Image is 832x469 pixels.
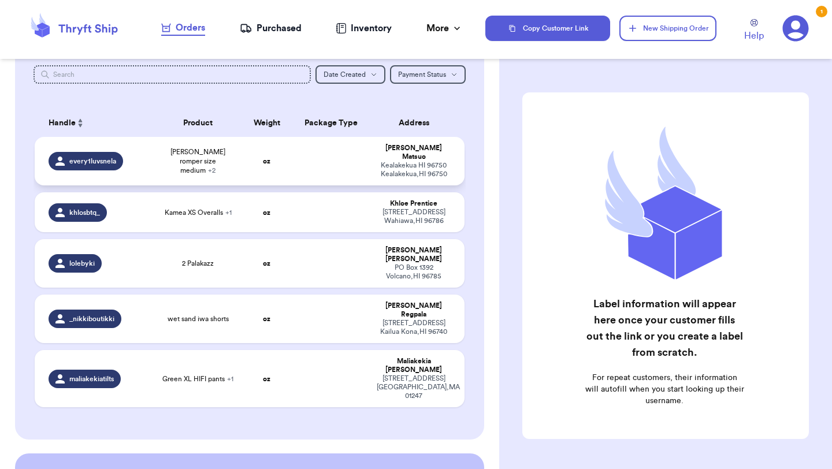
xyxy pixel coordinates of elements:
span: Kamea XS Overalls [165,208,232,217]
div: Orders [161,21,205,35]
div: [PERSON_NAME] Regpala [377,301,451,319]
strong: oz [263,260,270,267]
span: + 1 [225,209,232,216]
div: Kealakekua HI 96750 Kealakekua , HI 96750 [377,161,451,178]
span: [PERSON_NAME] romper size medium [162,147,234,175]
strong: oz [263,315,270,322]
span: maliakekiatilts [69,374,114,384]
div: [STREET_ADDRESS] Wahiawa , HI 96786 [377,208,451,225]
th: Package Type [292,109,370,137]
p: For repeat customers, their information will autofill when you start looking up their username. [585,372,744,407]
span: khlosbtq_ [69,208,100,217]
span: Handle [49,117,76,129]
h2: Label information will appear here once your customer fills out the link or you create a label fr... [585,296,744,360]
th: Address [370,109,465,137]
div: [STREET_ADDRESS] [GEOGRAPHIC_DATA] , MA 01247 [377,374,451,400]
div: Maliakekia [PERSON_NAME] [377,357,451,374]
a: Help [744,19,764,43]
div: 1 [816,6,827,17]
span: + 2 [208,167,216,174]
th: Weight [241,109,292,137]
div: [STREET_ADDRESS] Kailua Kona , HI 96740 [377,319,451,336]
span: Date Created [324,71,366,78]
div: Khloe Prentice [377,199,451,208]
span: + 1 [227,375,233,382]
strong: oz [263,209,270,216]
span: Help [744,29,764,43]
span: Payment Status [398,71,446,78]
strong: oz [263,375,270,382]
button: Sort ascending [76,116,85,130]
a: Inventory [336,21,392,35]
button: Copy Customer Link [485,16,610,41]
a: Purchased [240,21,302,35]
div: [PERSON_NAME] [PERSON_NAME] [377,246,451,263]
span: Green XL HIFI pants [162,374,233,384]
span: _nikkiboutikki [69,314,114,323]
span: 2 Palakazz [182,259,214,268]
div: [PERSON_NAME] Matsuo [377,144,451,161]
div: PO Box 1392 Volcano , HI 96785 [377,263,451,281]
span: every1luvsnela [69,157,116,166]
strong: oz [263,158,270,165]
a: Orders [161,21,205,36]
button: Payment Status [390,65,466,84]
div: More [426,21,463,35]
span: wet sand iwa shorts [168,314,229,323]
span: lolebyki [69,259,95,268]
input: Search [34,65,311,84]
button: New Shipping Order [619,16,716,41]
button: Date Created [315,65,385,84]
a: 1 [782,15,809,42]
th: Product [155,109,241,137]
